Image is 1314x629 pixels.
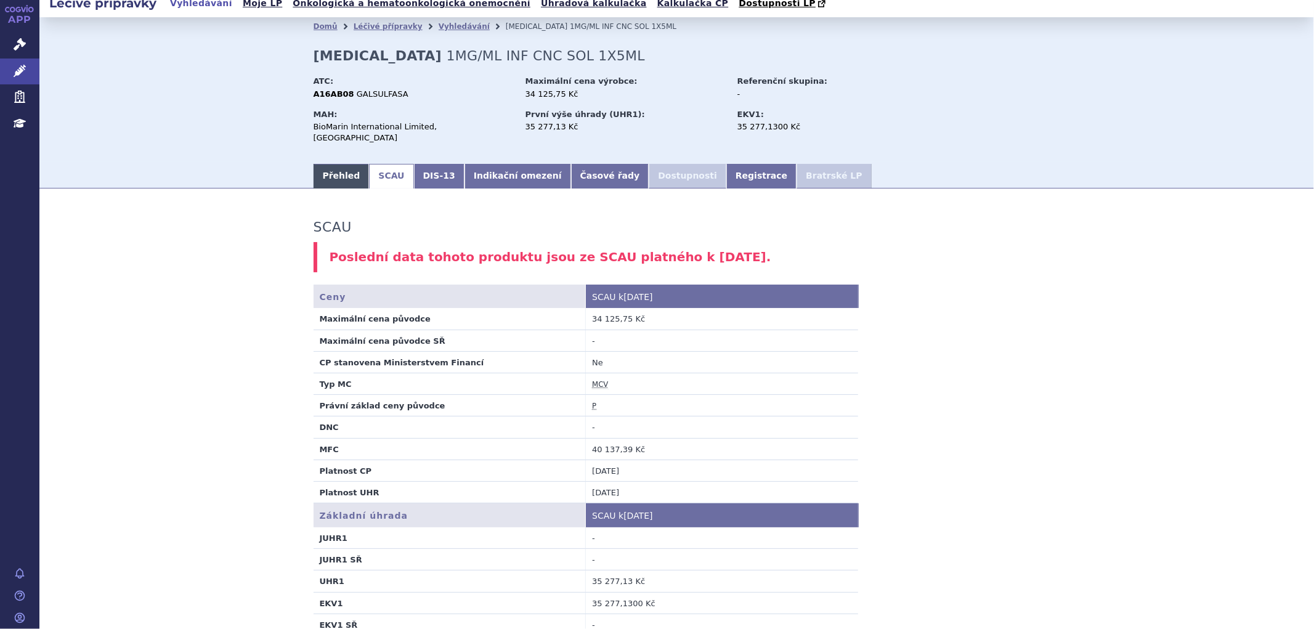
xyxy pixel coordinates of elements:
[586,416,858,438] td: -
[320,401,445,410] strong: Právní základ ceny původce
[314,121,514,144] div: BioMarin International Limited, [GEOGRAPHIC_DATA]
[320,534,347,543] strong: JUHR1
[354,22,423,31] a: Léčivé přípravky
[586,438,858,460] td: 40 137,39 Kč
[447,48,645,63] span: 1MG/ML INF CNC SOL 1X5ML
[592,402,596,411] abbr: přechodné snížení ceny ex lege, tj. přechodné snížení ceny ze zákona
[414,164,464,189] a: DIS-13
[314,89,354,99] strong: A16AB08
[314,503,586,527] th: Základní úhrada
[439,22,490,31] a: Vyhledávání
[357,89,408,99] span: GALSULFASA
[726,164,797,189] a: Registrace
[623,292,652,302] span: [DATE]
[320,358,484,367] strong: CP stanovena Ministerstvem Financí
[586,549,858,570] td: -
[586,503,858,527] th: SCAU k
[586,592,858,614] td: 35 277,1300 Kč
[525,110,645,119] strong: První výše úhrady (UHR1):
[586,527,858,549] td: -
[320,599,343,608] strong: EKV1
[320,445,339,454] strong: MFC
[586,351,858,373] td: Ne
[525,89,726,100] div: 34 125,75 Kč
[506,22,567,31] span: [MEDICAL_DATA]
[623,511,652,521] span: [DATE]
[320,488,379,497] strong: Platnost UHR
[314,76,334,86] strong: ATC:
[586,308,858,330] td: 34 125,75 Kč
[525,76,638,86] strong: Maximální cena výrobce:
[314,242,1040,272] div: Poslední data tohoto produktu jsou ze SCAU platného k [DATE].
[320,336,445,346] strong: Maximální cena původce SŘ
[320,379,352,389] strong: Typ MC
[369,164,413,189] a: SCAU
[320,555,362,564] strong: JUHR1 SŘ
[586,330,858,351] td: -
[314,219,352,235] h3: SCAU
[586,482,858,503] td: [DATE]
[314,285,586,309] th: Ceny
[592,380,608,389] abbr: maximální cena výrobce
[314,164,370,189] a: Přehled
[586,285,858,309] th: SCAU k
[571,164,649,189] a: Časové řady
[314,22,338,31] a: Domů
[314,48,442,63] strong: [MEDICAL_DATA]
[737,110,764,119] strong: EKV1:
[320,577,345,586] strong: UHR1
[320,314,431,323] strong: Maximální cena původce
[320,423,339,432] strong: DNC
[464,164,571,189] a: Indikační omezení
[570,22,676,31] span: 1MG/ML INF CNC SOL 1X5ML
[737,76,827,86] strong: Referenční skupina:
[320,466,372,476] strong: Platnost CP
[586,460,858,481] td: [DATE]
[737,121,876,132] div: 35 277,1300 Kč
[525,121,726,132] div: 35 277,13 Kč
[314,110,338,119] strong: MAH:
[586,570,858,592] td: 35 277,13 Kč
[737,89,876,100] div: -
